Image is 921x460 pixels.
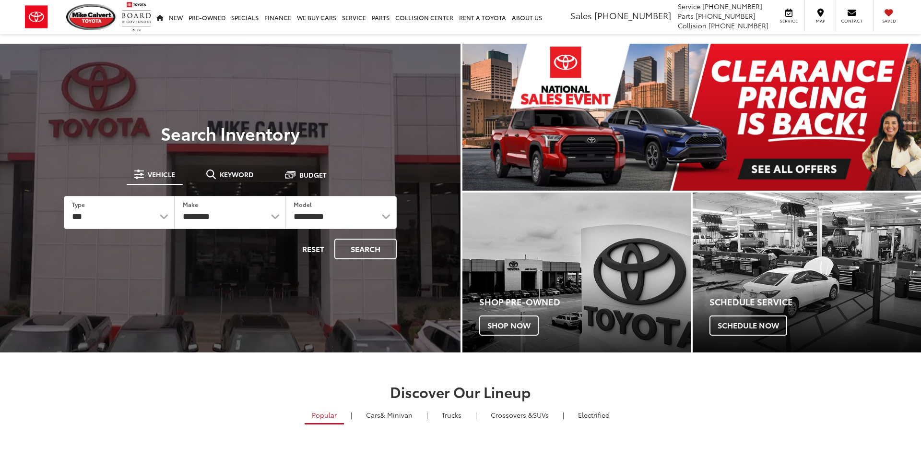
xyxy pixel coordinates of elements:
[702,1,762,11] span: [PHONE_NUMBER]
[560,410,567,420] li: |
[435,407,469,423] a: Trucks
[462,44,921,191] img: Clearance Pricing Is Back
[424,410,430,420] li: |
[491,410,533,420] span: Crossovers &
[40,123,420,143] h3: Search Inventory
[220,171,254,178] span: Keyword
[708,21,768,30] span: [PHONE_NUMBER]
[678,21,707,30] span: Collision
[380,410,413,420] span: & Minivan
[778,18,800,24] span: Service
[571,407,617,423] a: Electrified
[462,44,921,191] section: Carousel section with vehicle pictures - may contain disclaimers.
[810,18,831,24] span: Map
[294,239,332,259] button: Reset
[148,171,175,178] span: Vehicle
[122,384,799,399] h2: Discover Our Lineup
[709,315,787,336] span: Schedule Now
[299,171,327,178] span: Budget
[479,297,691,307] h4: Shop Pre-Owned
[709,297,921,307] h4: Schedule Service
[479,315,539,336] span: Shop Now
[183,200,198,208] label: Make
[696,11,756,21] span: [PHONE_NUMBER]
[841,18,862,24] span: Contact
[473,410,479,420] li: |
[359,407,420,423] a: Cars
[594,9,671,22] span: [PHONE_NUMBER]
[678,11,694,21] span: Parts
[305,407,344,424] a: Popular
[878,18,899,24] span: Saved
[334,239,397,259] button: Search
[66,4,117,30] img: Mike Calvert Toyota
[484,407,556,423] a: SUVs
[294,200,312,208] label: Model
[462,193,691,352] div: Toyota
[72,200,85,208] label: Type
[462,193,691,352] a: Shop Pre-Owned Shop Now
[693,193,921,352] div: Toyota
[678,1,700,11] span: Service
[693,193,921,352] a: Schedule Service Schedule Now
[462,44,921,191] div: carousel slide number 1 of 1
[570,9,592,22] span: Sales
[348,410,354,420] li: |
